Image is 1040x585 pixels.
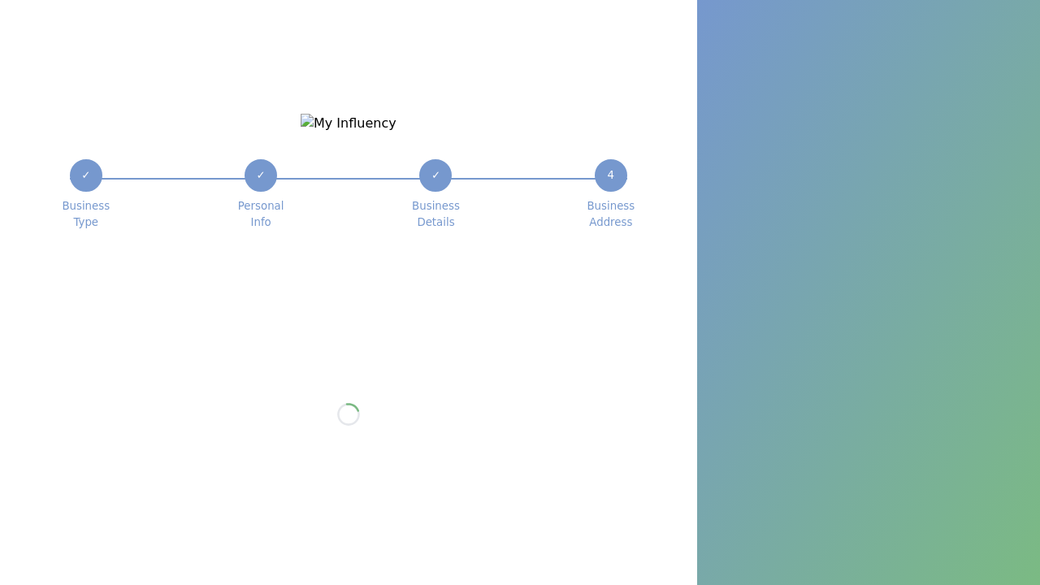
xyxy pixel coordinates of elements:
[595,159,627,192] div: 4
[62,198,110,231] span: Business Type
[587,198,635,231] span: Business Address
[412,198,460,231] span: Business Details
[238,198,284,231] span: Personal Info
[245,159,277,192] div: ✓
[419,159,452,192] div: ✓
[70,159,102,192] div: ✓
[301,114,396,133] img: My Influency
